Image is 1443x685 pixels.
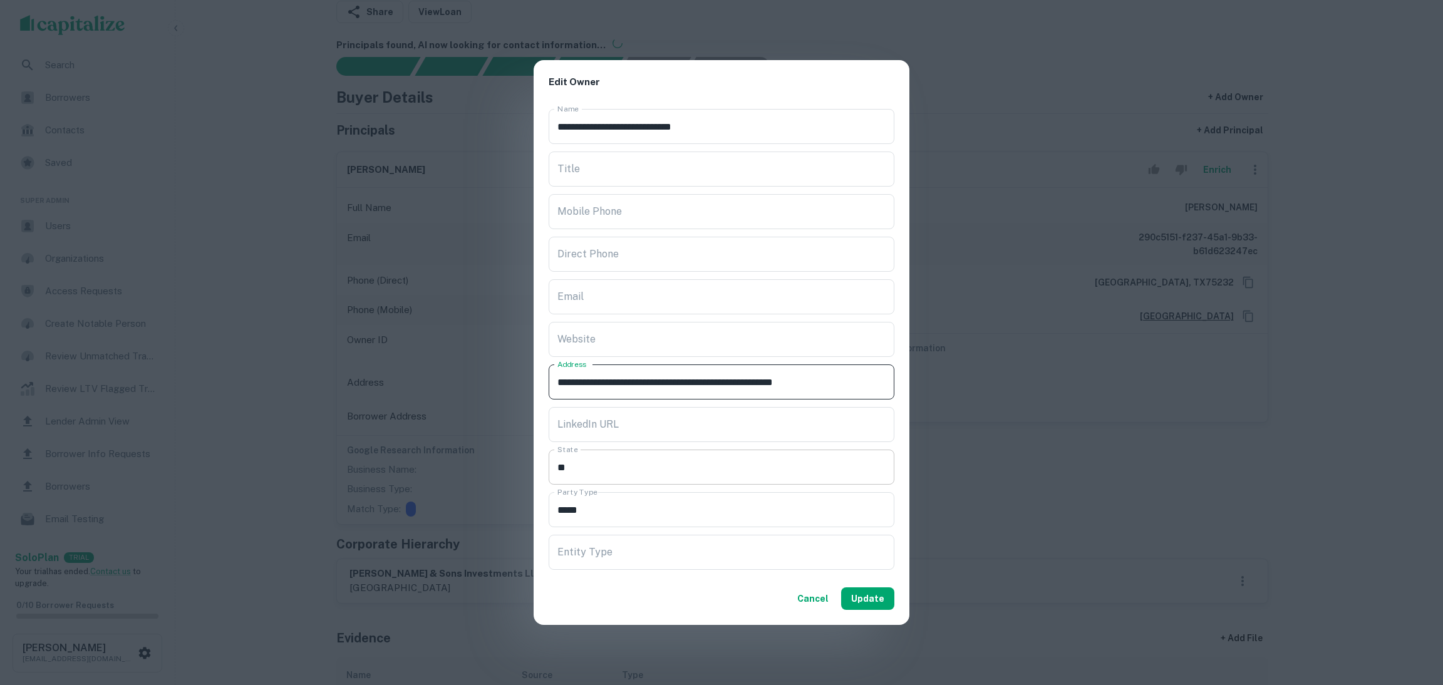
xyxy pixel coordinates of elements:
[1380,585,1443,645] iframe: Chat Widget
[534,60,909,105] h2: Edit Owner
[557,487,597,497] label: Party Type
[792,587,834,610] button: Cancel
[841,587,894,610] button: Update
[557,103,579,114] label: Name
[557,444,577,455] label: State
[557,359,586,369] label: Address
